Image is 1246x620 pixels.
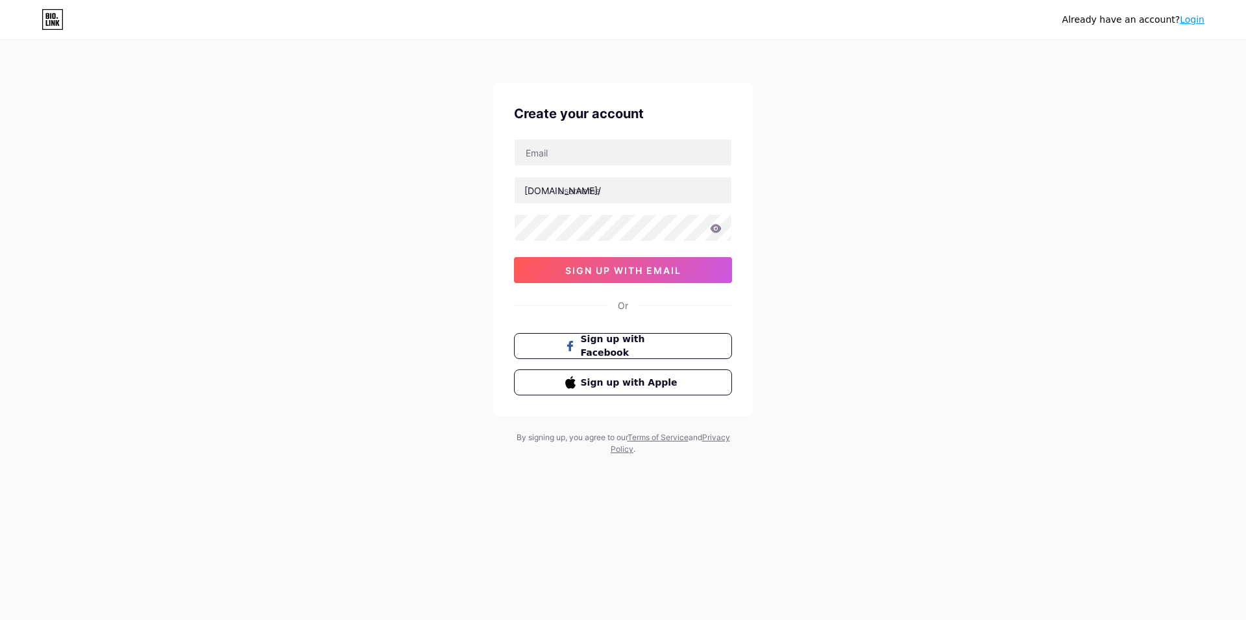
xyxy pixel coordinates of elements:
button: sign up with email [514,257,732,283]
input: Email [515,140,731,166]
div: Already have an account? [1062,13,1204,27]
a: Login [1180,14,1204,25]
div: Create your account [514,104,732,123]
input: username [515,177,731,203]
span: Sign up with Facebook [581,332,681,360]
button: Sign up with Facebook [514,333,732,359]
div: Or [618,299,628,312]
div: By signing up, you agree to our and . [513,432,733,455]
button: Sign up with Apple [514,369,732,395]
a: Terms of Service [628,432,689,442]
span: sign up with email [565,265,681,276]
span: Sign up with Apple [581,376,681,390]
div: [DOMAIN_NAME]/ [524,184,601,197]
